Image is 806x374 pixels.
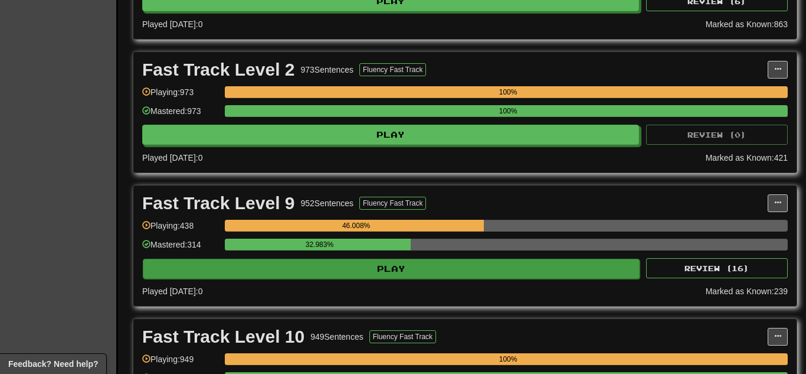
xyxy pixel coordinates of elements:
[301,197,354,209] div: 952 Sentences
[228,353,788,365] div: 100%
[369,330,436,343] button: Fluency Fast Track
[359,63,426,76] button: Fluency Fast Track
[228,220,484,232] div: 46.008%
[142,194,295,212] div: Fast Track Level 9
[142,86,219,106] div: Playing: 973
[706,285,788,297] div: Marked as Known: 239
[142,61,295,79] div: Fast Track Level 2
[301,64,354,76] div: 973 Sentences
[228,86,788,98] div: 100%
[142,328,304,346] div: Fast Track Level 10
[142,239,219,258] div: Mastered: 314
[646,125,788,145] button: Review (0)
[646,258,788,278] button: Review (16)
[228,239,410,251] div: 32.983%
[228,105,788,117] div: 100%
[706,152,788,164] div: Marked as Known: 421
[8,358,98,370] span: Open feedback widget
[142,153,202,162] span: Played [DATE]: 0
[142,125,639,145] button: Play
[142,353,219,373] div: Playing: 949
[142,19,202,29] span: Played [DATE]: 0
[143,259,640,279] button: Play
[310,331,363,343] div: 949 Sentences
[706,18,788,30] div: Marked as Known: 863
[142,287,202,296] span: Played [DATE]: 0
[359,197,426,210] button: Fluency Fast Track
[142,220,219,239] div: Playing: 438
[142,105,219,125] div: Mastered: 973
